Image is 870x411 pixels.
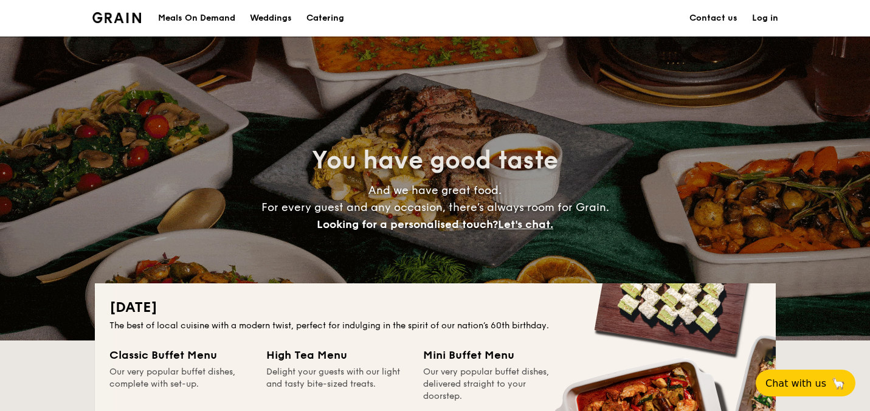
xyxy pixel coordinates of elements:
div: Delight your guests with our light and tasty bite-sized treats. [266,366,409,402]
h2: [DATE] [109,298,761,317]
button: Chat with us🦙 [756,370,855,396]
div: The best of local cuisine with a modern twist, perfect for indulging in the spirit of our nation’... [109,320,761,332]
span: You have good taste [312,146,558,175]
div: Our very popular buffet dishes, delivered straight to your doorstep. [423,366,565,402]
a: Logotype [92,12,142,23]
span: Looking for a personalised touch? [317,218,498,231]
span: Chat with us [765,378,826,389]
div: Mini Buffet Menu [423,347,565,364]
span: And we have great food. For every guest and any occasion, there’s always room for Grain. [261,184,609,231]
div: High Tea Menu [266,347,409,364]
div: Classic Buffet Menu [109,347,252,364]
div: Our very popular buffet dishes, complete with set-up. [109,366,252,402]
span: 🦙 [831,376,846,390]
span: Let's chat. [498,218,553,231]
img: Grain [92,12,142,23]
